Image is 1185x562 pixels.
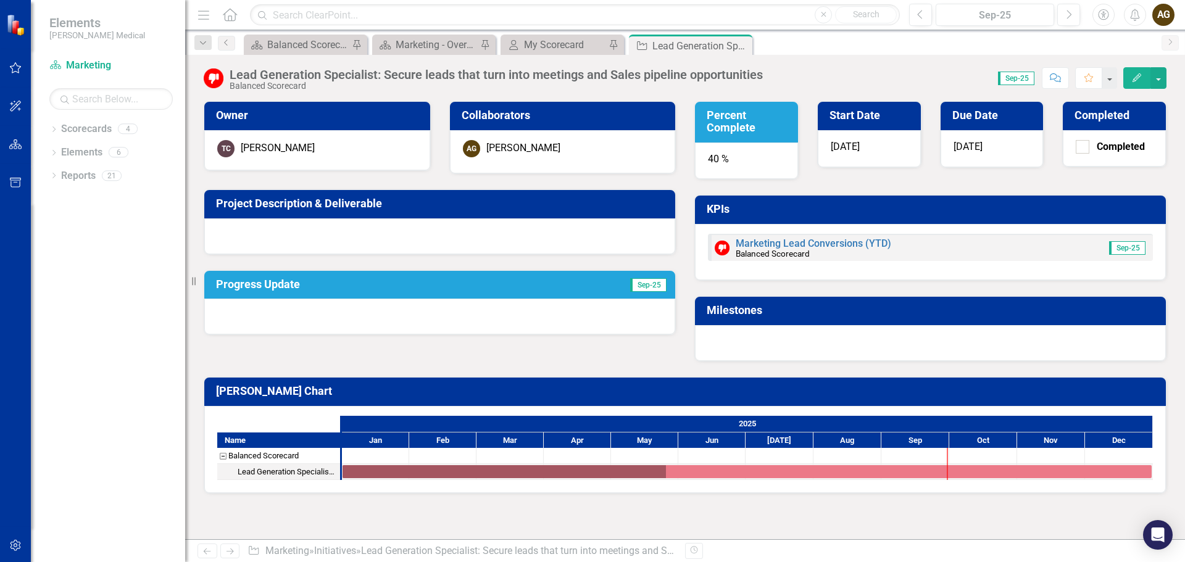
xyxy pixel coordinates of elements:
span: Search [853,9,879,19]
div: » » [247,544,676,558]
h3: Percent Complete [707,109,791,134]
div: AG [463,140,480,157]
div: Dec [1085,432,1153,448]
div: Lead Generation Specialist: Secure leads that turn into meetings and Sales pipeline opportunities [652,38,749,54]
div: [PERSON_NAME] [241,141,315,155]
a: Elements [61,146,102,160]
button: Search [835,6,897,23]
div: Nov [1017,432,1085,448]
a: Initiatives [314,545,356,556]
span: Sep-25 [1109,241,1145,255]
div: 2025 [342,416,1153,432]
a: Scorecards [61,122,112,136]
span: Elements [49,15,145,30]
a: Reports [61,169,96,183]
div: Feb [409,432,476,448]
div: Balanced Scorecard [228,448,299,464]
div: Lead Generation Specialist: Secure leads that turn into meetings and Sales pipeline opportunities [217,464,340,480]
small: [PERSON_NAME] Medical [49,30,145,40]
h3: Due Date [952,109,1036,122]
div: Open Intercom Messenger [1143,520,1173,550]
div: Lead Generation Specialist: Secure leads that turn into meetings and Sales pipeline opportunities [230,68,763,81]
h3: Progress Update [216,278,528,291]
div: Task: Balanced Scorecard Start date: 2025-01-01 End date: 2025-01-02 [217,448,340,464]
a: Marketing Lead Conversions (YTD) [736,238,891,249]
input: Search ClearPoint... [250,4,900,26]
div: Jul [746,432,813,448]
div: Marketing - Overview Dashboard [396,37,477,52]
div: Task: Start date: 2025-01-01 End date: 2025-12-31 [343,465,1152,478]
img: Below Target [715,241,730,255]
h3: KPIs [707,203,1158,215]
div: Task: Start date: 2025-01-01 End date: 2025-12-31 [217,464,340,480]
div: Aug [813,432,881,448]
div: Balanced Scorecard [230,81,763,91]
span: Sep-25 [630,278,667,292]
a: My Scorecard [504,37,605,52]
h3: Completed [1075,109,1158,122]
h3: Start Date [829,109,913,122]
a: Balanced Scorecard Welcome Page [247,37,349,52]
img: Below Target [204,68,223,88]
div: Jun [678,432,746,448]
div: [PERSON_NAME] [486,141,560,155]
button: Sep-25 [936,4,1054,26]
div: Lead Generation Specialist: Secure leads that turn into meetings and Sales pipeline opportunities [361,545,781,556]
div: TC [217,140,235,157]
span: [DATE] [954,141,983,152]
div: Mar [476,432,544,448]
div: Oct [949,432,1017,448]
div: Sep-25 [940,8,1050,23]
input: Search Below... [49,88,173,110]
h3: Milestones [707,304,1158,316]
small: Balanced Scorecard [736,249,810,258]
div: Lead Generation Specialist: Secure leads that turn into meetings and Sales pipeline opportunities [238,464,336,480]
img: ClearPoint Strategy [6,14,28,36]
div: Balanced Scorecard [217,448,340,464]
div: 21 [102,170,122,181]
div: Apr [544,432,611,448]
a: Marketing [265,545,309,556]
a: Marketing [49,59,173,73]
a: Marketing - Overview Dashboard [375,37,477,52]
button: AG [1152,4,1175,26]
div: 6 [109,147,128,158]
div: My Scorecard [524,37,605,52]
div: Jan [342,432,409,448]
h3: Owner [216,109,423,122]
div: 4 [118,124,138,134]
div: 40 % [695,143,798,180]
div: Balanced Scorecard Welcome Page [267,37,349,52]
span: Sep-25 [998,72,1034,85]
h3: Collaborators [462,109,668,122]
div: Name [217,432,340,448]
h3: Project Description & Deliverable [216,197,668,210]
span: [DATE] [831,141,860,152]
div: May [611,432,678,448]
h3: [PERSON_NAME] Chart [216,385,1158,397]
div: Sep [881,432,949,448]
